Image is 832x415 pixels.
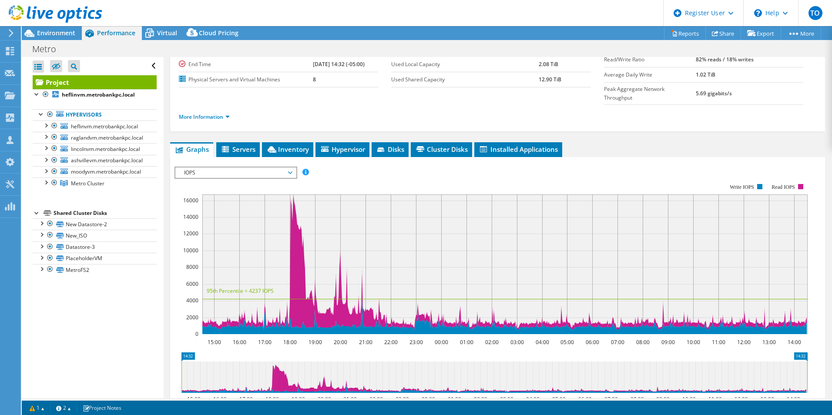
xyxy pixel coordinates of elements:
span: Environment [37,29,75,37]
text: 14000 [183,213,198,221]
a: Hypervisors [33,109,157,120]
text: 4000 [186,297,198,304]
b: 8 [313,76,316,83]
text: 07:00 [604,395,617,403]
text: 04:00 [526,395,539,403]
text: 16:00 [213,395,226,403]
text: 14:00 [786,395,800,403]
text: 16:00 [232,338,246,346]
text: 18:00 [283,338,296,346]
span: Cloud Pricing [199,29,238,37]
span: Installed Applications [479,145,558,154]
text: 00:00 [434,338,448,346]
text: 15:00 [187,395,200,403]
a: Export [741,27,781,40]
text: 22:00 [369,395,382,403]
a: 2 [50,402,77,413]
a: heflinvm.metrobankpc.local [33,120,157,132]
a: ashvillevm.metrobankpc.local [33,155,157,166]
text: 21:00 [343,395,356,403]
a: More [781,27,821,40]
span: Disks [376,145,404,154]
text: 23:00 [395,395,409,403]
text: 12000 [183,230,198,237]
span: moodyvm.metrobankpc.local [71,168,141,175]
span: ashvillevm.metrobankpc.local [71,157,143,164]
a: raglandvm.metrobankpc.local [33,132,157,143]
label: End Time [179,60,313,69]
text: 07:00 [611,338,624,346]
text: Write IOPS [730,184,754,190]
text: 18:00 [265,395,278,403]
text: 17:00 [239,395,252,403]
text: 22:00 [384,338,397,346]
text: 21:00 [359,338,372,346]
text: 23:00 [409,338,423,346]
text: 16000 [183,197,198,204]
text: 8000 [186,263,198,271]
text: 06:00 [578,395,591,403]
text: 17:00 [258,338,271,346]
span: TO [809,6,822,20]
label: Used Shared Capacity [391,75,539,84]
label: Read/Write Ratio [604,55,696,64]
a: 1 [23,402,50,413]
span: Graphs [174,145,209,154]
text: 03:00 [510,338,523,346]
text: 08:00 [636,338,649,346]
span: heflinvm.metrobankpc.local [71,123,138,130]
span: raglandvm.metrobankpc.local [71,134,143,141]
b: 82% reads / 18% writes [696,56,754,63]
a: New Datastore-2 [33,218,157,230]
text: 15:00 [207,338,221,346]
text: 19:00 [291,395,305,403]
text: 6000 [186,280,198,288]
label: Peak Aggregate Network Throughput [604,85,696,102]
a: Share [705,27,741,40]
span: Metro Cluster [71,180,104,187]
label: Average Daily Write [604,70,696,79]
text: 2000 [186,314,198,321]
a: Project [33,75,157,89]
text: 12:00 [734,395,748,403]
b: 2.08 TiB [539,60,558,68]
a: MetroFS2 [33,264,157,275]
svg: \n [754,9,762,17]
span: Cluster Disks [415,145,468,154]
text: 12:00 [737,338,750,346]
label: Physical Servers and Virtual Machines [179,75,313,84]
a: Datastore-3 [33,241,157,253]
span: Hypervisor [320,145,365,154]
h1: Metro [28,44,70,54]
span: Virtual [157,29,177,37]
div: Shared Cluster Disks [54,208,157,218]
text: 10:00 [682,395,695,403]
text: 10000 [183,247,198,254]
text: 95th Percentile = 4237 IOPS [207,287,274,295]
label: Used Local Capacity [391,60,539,69]
text: 02:00 [485,338,498,346]
text: 13:00 [760,395,774,403]
text: 0 [195,330,198,338]
span: Servers [221,145,255,154]
span: Inventory [266,145,309,154]
text: 05:00 [560,338,574,346]
b: 1.02 TiB [696,71,715,78]
text: 09:00 [656,395,669,403]
a: heflinvm.metrobankpc.local [33,89,157,100]
text: 03:00 [500,395,513,403]
text: Read IOPS [772,184,795,190]
text: 19:00 [308,338,322,346]
text: 04:00 [535,338,549,346]
a: More Information [179,113,230,120]
a: Metro Cluster [33,177,157,189]
text: 06:00 [585,338,599,346]
text: 13:00 [762,338,775,346]
text: 10:00 [686,338,700,346]
text: 11:00 [708,395,721,403]
b: 5.69 gigabits/s [696,90,732,97]
a: PlaceholderVM [33,253,157,264]
span: lincolnvm.metrobankpc.local [71,145,140,153]
a: lincolnvm.metrobankpc.local [33,143,157,154]
text: 01:00 [447,395,461,403]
